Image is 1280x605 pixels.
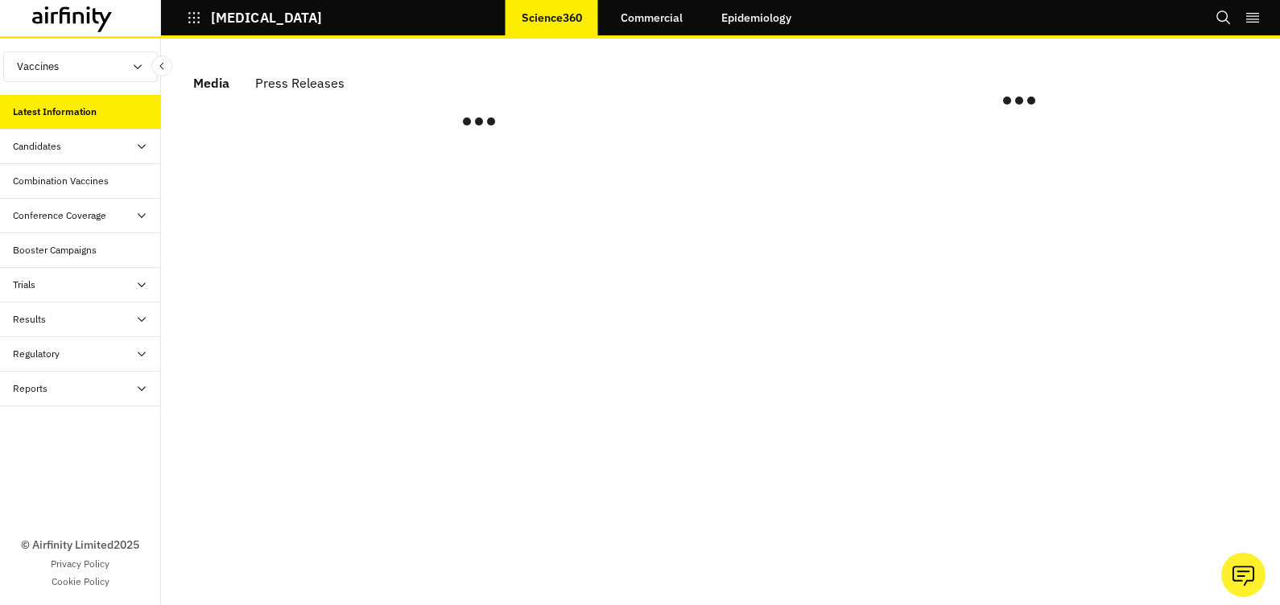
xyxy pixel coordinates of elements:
[13,312,46,327] div: Results
[1221,553,1266,597] button: Ask our analysts
[211,10,322,25] p: [MEDICAL_DATA]
[13,278,35,292] div: Trials
[3,51,158,82] button: Vaccines
[255,71,345,95] div: Press Releases
[522,11,582,24] p: Science360
[187,4,322,31] button: [MEDICAL_DATA]
[1216,4,1232,31] button: Search
[13,347,60,361] div: Regulatory
[21,537,139,554] p: © Airfinity Limited 2025
[13,139,61,154] div: Candidates
[51,557,109,571] a: Privacy Policy
[13,243,97,257] div: Booster Campaigns
[193,71,229,95] div: Media
[151,56,172,76] button: Close Sidebar
[52,574,109,589] a: Cookie Policy
[13,208,106,223] div: Conference Coverage
[13,105,97,119] div: Latest Information
[13,174,109,188] div: Combination Vaccines
[13,381,47,396] div: Reports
